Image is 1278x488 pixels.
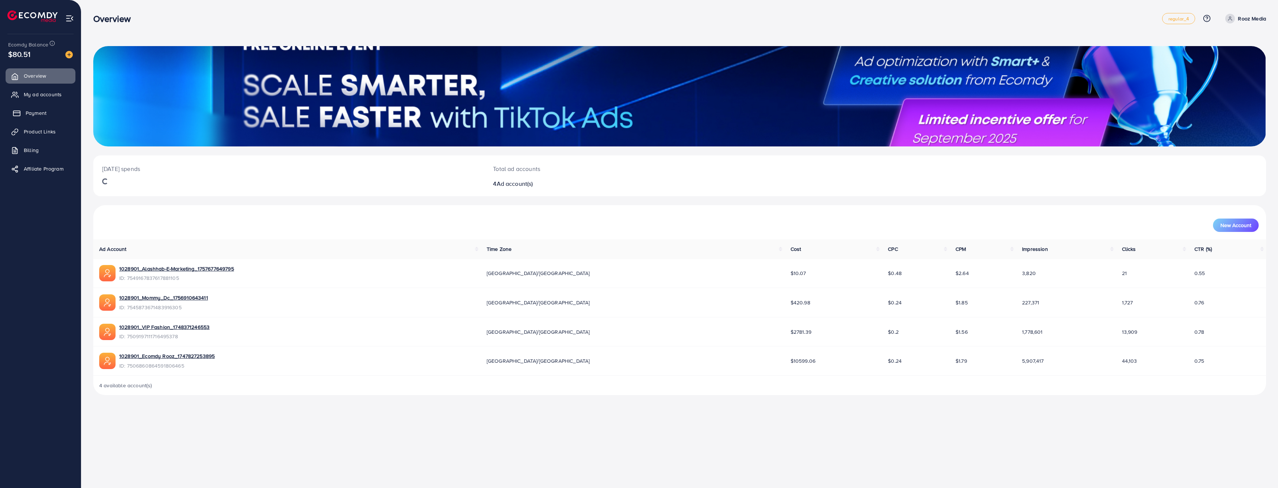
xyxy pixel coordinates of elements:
[888,269,902,277] span: $0.48
[24,165,64,172] span: Affiliate Program
[99,353,116,369] img: ic-ads-acc.e4c84228.svg
[888,299,902,306] span: $0.24
[1022,245,1048,253] span: Impression
[1122,245,1136,253] span: Clicks
[791,269,806,277] span: $10.07
[99,245,127,253] span: Ad Account
[1220,223,1251,228] span: New Account
[99,265,116,281] img: ic-ads-acc.e4c84228.svg
[1122,299,1133,306] span: 1,727
[119,352,215,360] a: 1028901_Ecomdy Rooz_1747827253895
[8,41,48,48] span: Ecomdy Balance
[119,294,208,301] a: 1028901_Mommy_Dc_1756910643411
[1194,245,1212,253] span: CTR (%)
[493,164,768,173] p: Total ad accounts
[99,324,116,340] img: ic-ads-acc.e4c84228.svg
[1194,357,1204,365] span: 0.75
[24,146,39,154] span: Billing
[1022,299,1039,306] span: 227,371
[6,87,75,102] a: My ad accounts
[119,274,234,282] span: ID: 7549167837617881105
[487,299,590,306] span: [GEOGRAPHIC_DATA]/[GEOGRAPHIC_DATA]
[791,357,815,365] span: $10599.06
[1022,269,1036,277] span: 3,820
[6,143,75,158] a: Billing
[24,91,62,98] span: My ad accounts
[6,106,75,120] a: Payment
[888,328,899,336] span: $0.2
[1168,16,1189,21] span: regular_4
[99,294,116,311] img: ic-ads-acc.e4c84228.svg
[6,68,75,83] a: Overview
[888,245,898,253] span: CPC
[1194,269,1205,277] span: 0.55
[99,382,152,389] span: 4 available account(s)
[487,357,590,365] span: [GEOGRAPHIC_DATA]/[GEOGRAPHIC_DATA]
[102,164,475,173] p: [DATE] spends
[956,328,968,336] span: $1.56
[65,51,73,58] img: image
[24,72,46,80] span: Overview
[1162,13,1195,24] a: regular_4
[1222,14,1266,23] a: Rooz Media
[956,269,969,277] span: $2.64
[1122,328,1138,336] span: 13,909
[493,180,768,187] h2: 4
[1022,357,1044,365] span: 5,907,417
[26,109,46,117] span: Payment
[6,161,75,176] a: Affiliate Program
[1194,328,1204,336] span: 0.78
[8,49,30,59] span: $80.51
[6,124,75,139] a: Product Links
[1194,299,1204,306] span: 0.76
[1213,219,1259,232] button: New Account
[956,245,966,253] span: CPM
[956,357,967,365] span: $1.79
[888,357,902,365] span: $0.24
[791,245,801,253] span: Cost
[119,265,234,272] a: 1028901_Alashhab-E-Marketing_1757677649795
[487,269,590,277] span: [GEOGRAPHIC_DATA]/[GEOGRAPHIC_DATA]
[7,10,58,22] img: logo
[119,333,210,340] span: ID: 7509197111716495378
[1122,269,1127,277] span: 21
[65,14,74,23] img: menu
[119,304,208,311] span: ID: 7545873671483916305
[1022,328,1042,336] span: 1,778,601
[1238,14,1266,23] p: Rooz Media
[791,328,811,336] span: $2781.39
[1122,357,1137,365] span: 44,103
[93,13,137,24] h3: Overview
[497,180,533,188] span: Ad account(s)
[487,245,512,253] span: Time Zone
[487,328,590,336] span: [GEOGRAPHIC_DATA]/[GEOGRAPHIC_DATA]
[119,362,215,369] span: ID: 7506860864591806465
[24,128,56,135] span: Product Links
[956,299,968,306] span: $1.85
[791,299,810,306] span: $420.98
[119,323,210,331] a: 1028901_VIP Fashion_1748371246553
